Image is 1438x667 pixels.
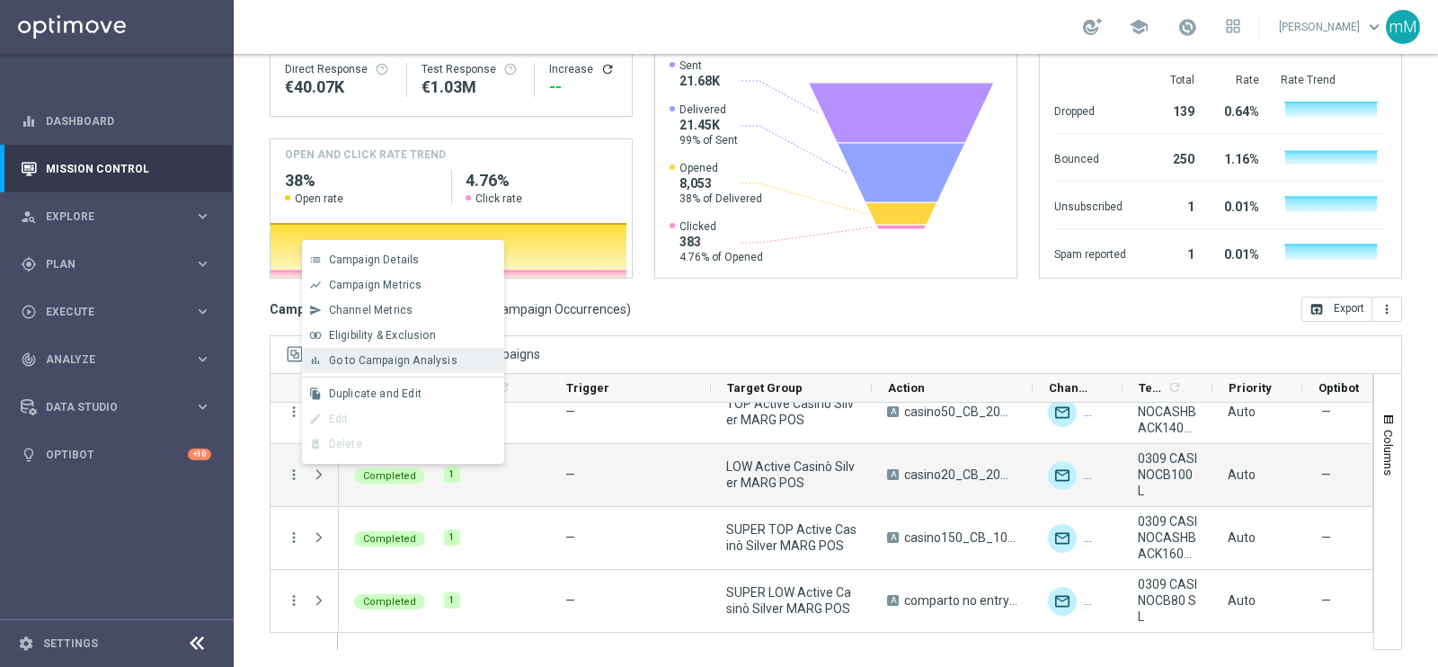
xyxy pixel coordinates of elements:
[1165,378,1182,397] span: Calculate column
[21,447,37,463] i: lightbulb
[422,62,520,76] div: Test Response
[1216,73,1259,87] div: Rate
[1048,587,1077,616] img: Optimail
[286,404,302,420] button: more_vert
[18,636,34,652] i: settings
[329,253,420,266] span: Campaign Details
[887,532,899,543] span: A
[904,592,1017,609] span: comparto no entry_20%upto80
[46,354,194,365] span: Analyze
[194,398,211,415] i: keyboard_arrow_right
[329,354,457,367] span: Go to Campaign Analysis
[887,595,899,606] span: A
[46,97,211,145] a: Dashboard
[194,255,211,272] i: keyboard_arrow_right
[194,351,211,368] i: keyboard_arrow_right
[1301,297,1372,322] button: open_in_browser Export
[1129,17,1149,37] span: school
[295,191,343,206] span: Open rate
[565,530,575,545] span: —
[309,253,322,266] i: list
[466,170,617,191] h2: 4.76%
[46,431,188,478] a: Optibot
[286,592,302,609] button: more_vert
[1054,191,1126,219] div: Unsubscribed
[1321,404,1331,420] span: —
[1138,450,1197,499] span: 0309 CASINOCB100 L
[726,396,857,428] span: TOP Active Casinò Silver MARG POS
[1084,461,1113,490] div: Other
[1381,430,1396,476] span: Columns
[194,208,211,225] i: keyboard_arrow_right
[21,304,194,320] div: Execute
[727,381,803,395] span: Target Group
[1084,524,1113,553] div: Other
[285,147,446,163] h4: OPEN AND CLICK RATE TREND
[1054,95,1126,124] div: Dropped
[1380,302,1394,316] i: more_vert
[1216,238,1259,267] div: 0.01%
[1148,191,1194,219] div: 1
[566,381,609,395] span: Trigger
[286,467,302,483] button: more_vert
[20,448,212,462] button: lightbulb Optibot +10
[46,211,194,222] span: Explore
[1138,387,1197,436] span: 0309 CASINOCASHBACK140 (TOP)_2025_09_03
[904,404,1017,420] span: casino50_CB_20%upto160
[46,402,194,413] span: Data Studio
[1321,592,1331,609] span: —
[271,507,339,570] div: Press SPACE to select this row.
[21,256,194,272] div: Plan
[422,76,520,98] div: €1,029,690
[20,162,212,176] button: Mission Control
[1167,380,1182,395] i: refresh
[1049,381,1092,395] span: Channel
[679,117,738,133] span: 21.45K
[1309,302,1324,316] i: open_in_browser
[21,97,211,145] div: Dashboard
[309,354,322,367] i: bar_chart
[1048,524,1077,553] img: Optimail
[309,329,322,342] i: join_inner
[21,351,37,368] i: track_changes
[549,76,617,98] div: --
[626,301,631,317] span: )
[302,272,504,298] button: show_chart Campaign Metrics
[549,62,617,76] div: Increase
[600,62,615,76] i: refresh
[329,304,413,316] span: Channel Metrics
[1054,238,1126,267] div: Spam reported
[20,114,212,129] div: equalizer Dashboard
[444,592,460,609] div: 1
[354,592,425,609] colored-tag: Completed
[309,387,322,400] i: file_copy
[46,145,211,192] a: Mission Control
[363,470,416,482] span: Completed
[20,352,212,367] div: track_changes Analyze keyboard_arrow_right
[302,348,504,373] button: bar_chart Go to Campaign Analysis
[1229,381,1272,395] span: Priority
[1084,587,1113,616] img: Other
[726,458,857,491] span: LOW Active Casinò Silver MARG POS
[20,305,212,319] button: play_circle_outline Execute keyboard_arrow_right
[1148,95,1194,124] div: 139
[20,209,212,224] div: person_search Explore keyboard_arrow_right
[1048,461,1077,490] div: Optimail
[285,76,392,98] div: €40,067
[679,161,762,175] span: Opened
[1386,10,1420,44] div: mM
[679,219,763,234] span: Clicked
[679,191,762,206] span: 38% of Delivered
[1084,398,1113,427] div: Other
[1364,17,1384,37] span: keyboard_arrow_down
[679,73,720,89] span: 21.68K
[1138,513,1197,562] span: 0309 CASINOCASHBACK160 (SUPERTOP)_2025_09_03
[1139,381,1165,395] span: Templates
[271,570,339,633] div: Press SPACE to select this row.
[887,406,899,417] span: A
[679,102,738,117] span: Delivered
[20,400,212,414] button: Data Studio keyboard_arrow_right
